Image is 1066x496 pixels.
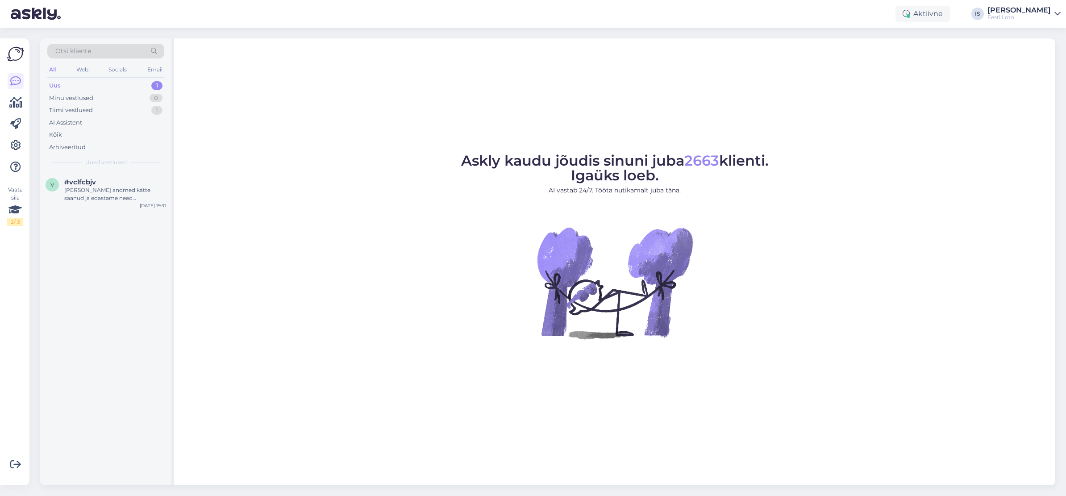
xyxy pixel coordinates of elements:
span: Otsi kliente [55,46,91,56]
div: Arhiveeritud [49,143,86,152]
div: Minu vestlused [49,94,93,103]
div: [DATE] 19:31 [140,202,166,209]
img: No Chat active [534,202,695,363]
span: Askly kaudu jõudis sinuni juba klienti. Igaüks loeb. [461,152,769,184]
div: [PERSON_NAME] andmed kätte saanud ja edastame need finantsosakonnale makse kontrollimiseks ja tag... [64,186,166,202]
p: AI vastab 24/7. Tööta nutikamalt juba täna. [461,186,769,195]
img: Askly Logo [7,46,24,63]
div: [PERSON_NAME] [987,7,1051,14]
div: Kõik [49,130,62,139]
span: 2663 [684,152,719,169]
div: 2 / 3 [7,218,23,226]
div: AI Assistent [49,118,82,127]
span: v [50,181,54,188]
span: #vclfcbjv [64,178,96,186]
div: Uus [49,81,61,90]
div: Tiimi vestlused [49,106,93,115]
div: 1 [151,81,162,90]
div: 0 [150,94,162,103]
a: [PERSON_NAME]Eesti Loto [987,7,1061,21]
div: All [47,64,58,75]
div: Aktiivne [895,6,950,22]
span: Uued vestlused [85,158,127,167]
div: IS [971,8,984,20]
div: Vaata siia [7,186,23,226]
div: Email [146,64,164,75]
div: 1 [151,106,162,115]
div: Web [75,64,90,75]
div: Eesti Loto [987,14,1051,21]
div: Socials [107,64,129,75]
